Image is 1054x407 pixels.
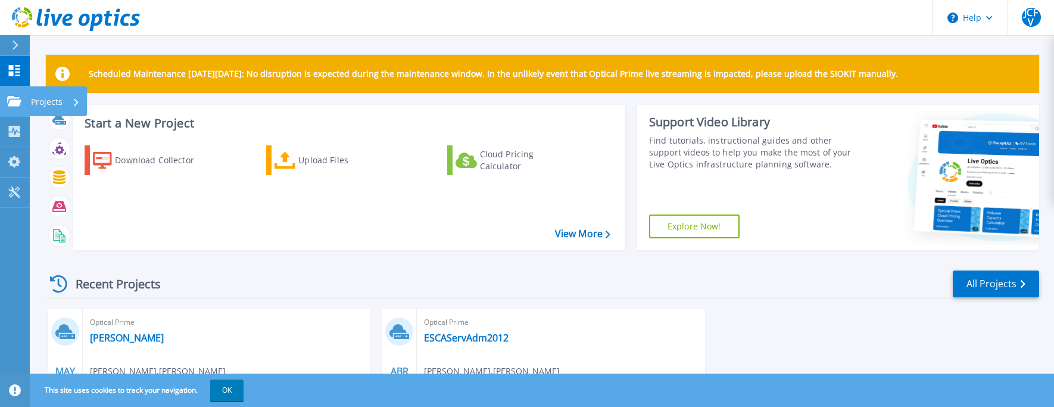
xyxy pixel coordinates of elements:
a: ESCAServAdm2012 [424,332,509,344]
div: Upload Files [298,148,394,172]
span: Optical Prime [90,316,363,329]
div: MAY 2025 [54,363,76,406]
span: [PERSON_NAME] , [PERSON_NAME] [424,365,560,378]
p: Projects [31,86,63,117]
a: View More [555,228,610,240]
p: Scheduled Maintenance [DATE][DATE]: No disruption is expected during the maintenance window. In t... [89,69,898,79]
a: All Projects [953,271,1039,297]
span: [PERSON_NAME] , [PERSON_NAME] [90,365,226,378]
span: Optical Prime [424,316,697,329]
h3: Start a New Project [85,117,610,130]
a: Cloud Pricing Calculator [447,145,580,175]
div: Cloud Pricing Calculator [480,148,575,172]
div: Download Collector [115,148,210,172]
div: Support Video Library [649,114,853,130]
a: Upload Files [266,145,399,175]
span: This site uses cookies to track your navigation. [33,380,244,401]
button: OK [210,380,244,401]
a: Explore Now! [649,215,740,238]
a: [PERSON_NAME] [90,332,164,344]
span: JCFV [1022,8,1041,27]
div: ABR 2025 [388,363,411,406]
div: Recent Projects [46,269,177,299]
a: Download Collector [85,145,217,175]
div: Find tutorials, instructional guides and other support videos to help you make the most of your L... [649,135,853,170]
